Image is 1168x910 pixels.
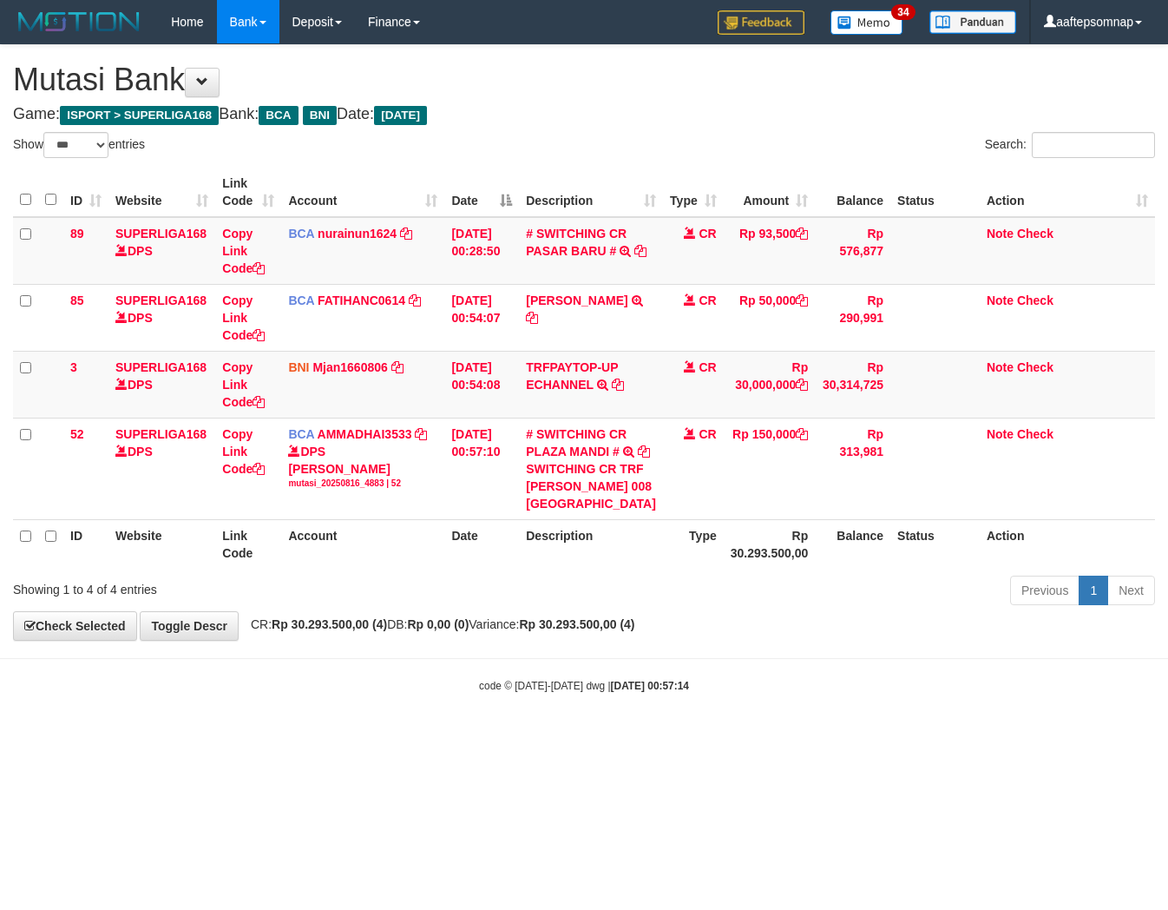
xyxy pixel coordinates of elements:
span: 34 [891,4,915,20]
a: Check Selected [13,611,137,641]
h1: Mutasi Bank [13,63,1155,97]
span: BNI [288,360,309,374]
td: Rp 30,000,000 [724,351,816,418]
th: Amount: activate to sort column ascending [724,168,816,217]
img: Button%20Memo.svg [830,10,903,35]
a: Copy # SWITCHING CR PLAZA MANDI # to clipboard [638,445,650,458]
span: BNI [303,106,337,125]
th: Link Code [215,519,281,569]
a: 1 [1079,576,1108,605]
th: Date: activate to sort column descending [444,168,519,217]
a: Copy FATIHANC0614 to clipboard [409,293,421,307]
a: Note [987,227,1014,241]
strong: [DATE] 00:57:14 [611,680,689,692]
a: Copy Rp 150,000 to clipboard [796,427,808,441]
a: Copy Rp 50,000 to clipboard [796,293,808,307]
th: Description: activate to sort column ascending [519,168,663,217]
img: MOTION_logo.png [13,9,145,35]
a: TRFPAYTOP-UP ECHANNEL [526,360,618,392]
strong: Rp 30.293.500,00 (4) [272,617,387,631]
a: # SWITCHING CR PLAZA MANDI # [526,427,627,458]
th: Balance [815,168,890,217]
td: Rp 30,314,725 [815,351,890,418]
td: DPS [108,284,215,351]
td: Rp 290,991 [815,284,890,351]
th: Type: activate to sort column ascending [663,168,724,217]
span: CR [699,360,717,374]
a: # SWITCHING CR PASAR BARU # [526,227,627,258]
a: Check [1017,293,1053,307]
th: ID [63,519,108,569]
img: panduan.png [929,10,1016,34]
th: Balance [815,519,890,569]
th: Rp 30.293.500,00 [724,519,816,569]
th: Link Code: activate to sort column ascending [215,168,281,217]
td: DPS [108,418,215,519]
select: Showentries [43,132,108,158]
a: Note [987,360,1014,374]
span: 85 [70,293,84,307]
td: [DATE] 00:54:07 [444,284,519,351]
strong: Rp 30.293.500,00 (4) [519,617,634,631]
td: DPS [108,351,215,418]
a: Copy TRFPAYTOP-UP ECHANNEL to clipboard [612,378,624,392]
span: BCA [259,106,298,125]
span: ISPORT > SUPERLIGA168 [60,106,219,125]
small: code © [DATE]-[DATE] dwg | [479,680,689,692]
a: AMMADHAI3533 [318,427,412,441]
span: CR [699,227,717,241]
th: Website [108,519,215,569]
td: Rp 576,877 [815,217,890,285]
th: Date [444,519,519,569]
span: 52 [70,427,84,441]
th: ID: activate to sort column ascending [63,168,108,217]
label: Show entries [13,132,145,158]
a: Copy Link Code [222,227,265,275]
td: Rp 50,000 [724,284,816,351]
div: SWITCHING CR TRF [PERSON_NAME] 008 [GEOGRAPHIC_DATA] [526,460,656,512]
a: Copy Link Code [222,427,265,476]
a: Mjan1660806 [312,360,387,374]
span: CR [699,293,717,307]
a: Copy Rp 30,000,000 to clipboard [796,378,808,392]
a: SUPERLIGA168 [115,227,207,241]
input: Search: [1032,132,1155,158]
a: FATIHANC0614 [318,293,405,307]
h4: Game: Bank: Date: [13,106,1155,123]
a: SUPERLIGA168 [115,427,207,441]
span: CR: DB: Variance: [242,617,635,631]
a: Previous [1010,576,1079,605]
span: BCA [288,293,314,307]
a: Check [1017,227,1053,241]
a: Note [987,293,1014,307]
a: Check [1017,360,1053,374]
th: Status [890,168,980,217]
a: nurainun1624 [318,227,397,241]
label: Search: [985,132,1155,158]
th: Action [980,519,1155,569]
td: [DATE] 00:54:08 [444,351,519,418]
strong: Rp 0,00 (0) [408,617,469,631]
a: Copy # SWITCHING CR PASAR BARU # to clipboard [634,244,646,258]
a: Next [1107,576,1155,605]
span: [DATE] [374,106,427,125]
span: CR [699,427,717,441]
span: BCA [288,227,314,241]
span: 3 [70,360,77,374]
a: Copy Link Code [222,360,265,409]
th: Action: activate to sort column ascending [980,168,1155,217]
a: Copy Link Code [222,293,265,342]
th: Type [663,519,724,569]
td: Rp 93,500 [724,217,816,285]
a: [PERSON_NAME] [526,293,627,307]
td: DPS [108,217,215,285]
th: Website: activate to sort column ascending [108,168,215,217]
a: SUPERLIGA168 [115,360,207,374]
th: Description [519,519,663,569]
td: Rp 313,981 [815,418,890,519]
img: Feedback.jpg [718,10,804,35]
a: SUPERLIGA168 [115,293,207,307]
a: Toggle Descr [140,611,239,641]
span: BCA [288,427,314,441]
th: Account: activate to sort column ascending [281,168,444,217]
